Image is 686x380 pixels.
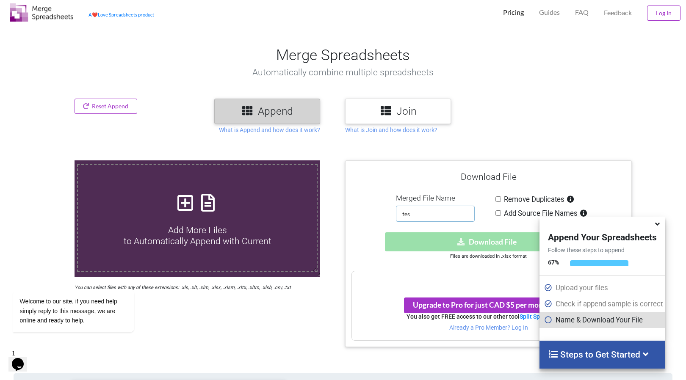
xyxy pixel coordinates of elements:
[503,8,524,17] p: Pricing
[396,206,475,222] input: Enter File Name
[124,225,271,246] span: Add More Files to Automatically Append with Current
[539,8,560,17] p: Guides
[352,313,625,320] h6: You also get FREE access to our other tool
[548,349,657,360] h4: Steps to Get Started
[544,315,663,325] p: Name & Download Your File
[75,285,291,290] i: You can select files with any of these extensions: .xls, .xlt, .xlm, .xlsx, .xlsm, .xltx, .xltm, ...
[92,12,98,17] span: heart
[8,346,36,372] iframe: chat widget
[647,6,680,21] button: Log In
[10,3,73,22] img: Logo.png
[351,167,626,191] h4: Download File
[604,9,632,16] span: Feedback
[548,259,559,266] b: 67 %
[413,300,562,309] span: Upgrade to Pro for just CAD $5 per month
[575,8,589,17] p: FAQ
[89,12,154,17] a: AheartLove Spreadsheets product
[221,105,314,117] h3: Append
[404,297,571,313] button: Upgrade to Pro for just CAD $5 per monthsmile
[8,213,161,342] iframe: chat widget
[75,99,137,114] button: Reset Append
[396,194,475,203] h5: Merged File Name
[351,105,445,117] h3: Join
[501,209,578,218] span: Add Source File Names
[544,283,663,293] p: Upload your files
[352,275,625,285] h3: Your files are more than 1 MB
[539,246,665,254] p: Follow these steps to append
[345,126,437,134] p: What is Join and how does it work?
[352,323,625,332] p: Already a Pro Member? Log In
[539,230,665,243] h4: Append Your Spreadsheets
[520,313,570,320] a: Split Spreadsheets
[219,126,320,134] p: What is Append and how does it work?
[544,299,663,309] p: Check if append sample is correct
[450,253,527,259] small: Files are downloaded in .xlsx format
[501,195,564,204] span: Remove Duplicates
